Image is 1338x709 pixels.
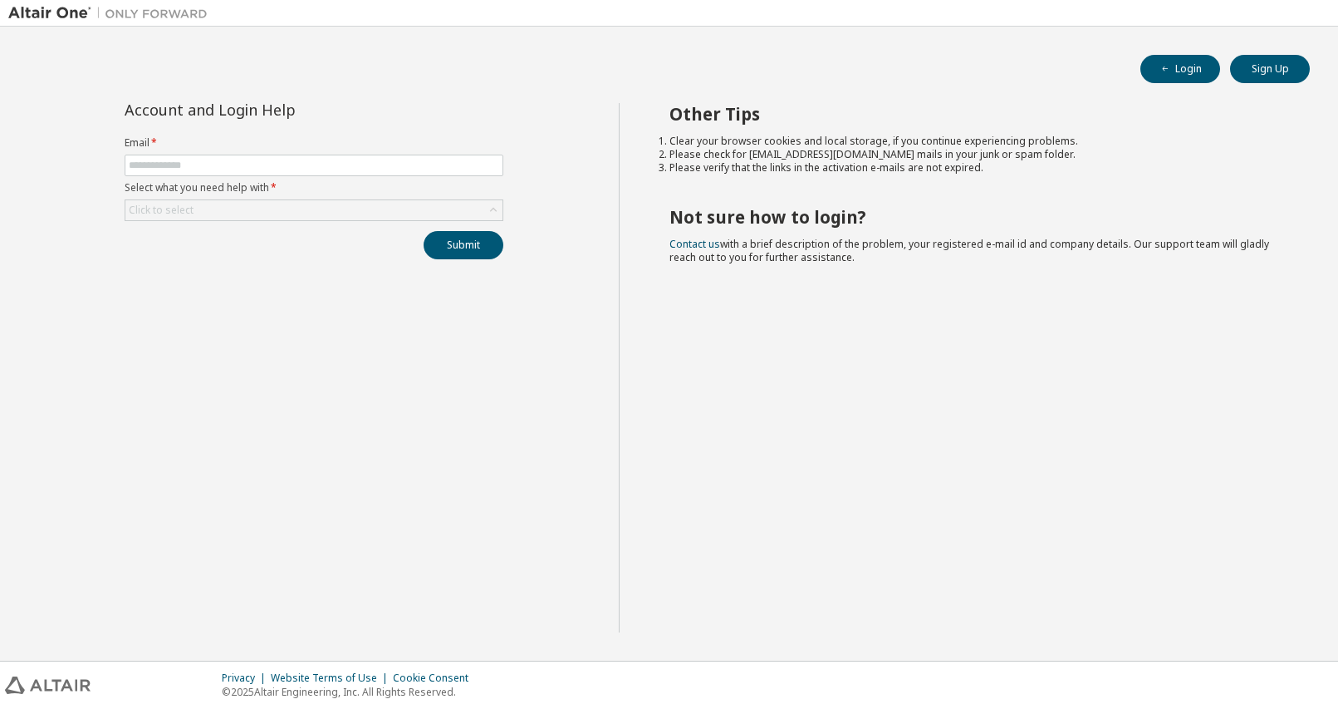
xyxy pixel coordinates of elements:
[129,204,194,217] div: Click to select
[669,103,1280,125] h2: Other Tips
[5,677,91,694] img: altair_logo.svg
[669,161,1280,175] li: Please verify that the links in the activation e-mails are not expired.
[669,135,1280,148] li: Clear your browser cookies and local storage, if you continue experiencing problems.
[8,5,216,22] img: Altair One
[125,181,503,194] label: Select what you need help with
[1140,55,1220,83] button: Login
[125,103,428,116] div: Account and Login Help
[393,672,478,685] div: Cookie Consent
[125,200,502,220] div: Click to select
[125,136,503,150] label: Email
[271,672,393,685] div: Website Terms of Use
[669,148,1280,161] li: Please check for [EMAIL_ADDRESS][DOMAIN_NAME] mails in your junk or spam folder.
[222,672,271,685] div: Privacy
[424,231,503,259] button: Submit
[669,206,1280,228] h2: Not sure how to login?
[222,685,478,699] p: © 2025 Altair Engineering, Inc. All Rights Reserved.
[669,237,1269,264] span: with a brief description of the problem, your registered e-mail id and company details. Our suppo...
[669,237,720,251] a: Contact us
[1230,55,1310,83] button: Sign Up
